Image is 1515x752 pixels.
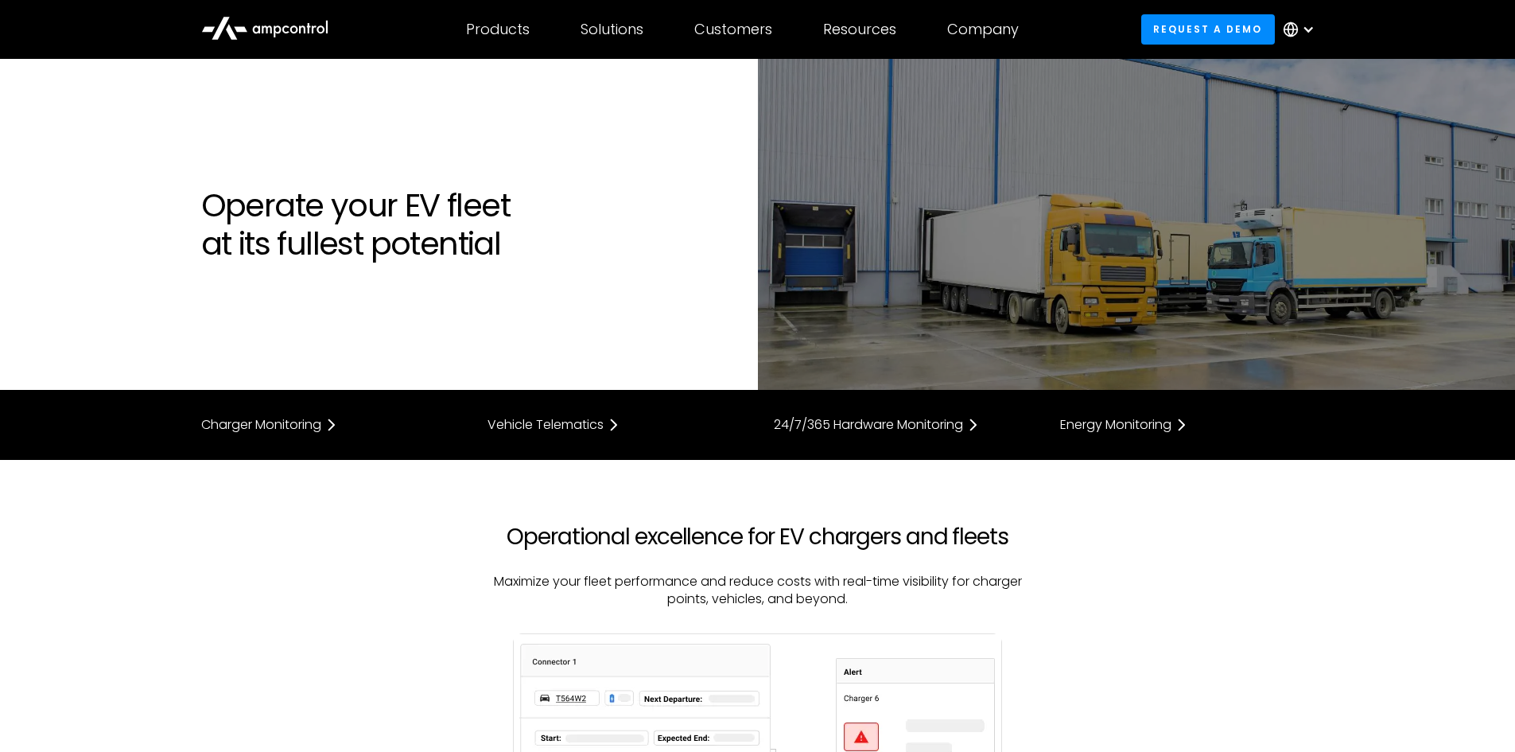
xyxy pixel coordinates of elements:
div: Products [466,21,530,38]
a: Charger Monitoring [201,415,456,434]
div: Company [947,21,1019,38]
a: Request a demo [1141,14,1275,44]
div: Solutions [581,21,643,38]
div: Energy Monitoring [1060,419,1171,431]
div: Customers [694,21,772,38]
div: 24/7/365 Hardware Monitoring [774,419,963,431]
a: 24/7/365 Hardware Monitoring [774,415,1028,434]
a: Energy Monitoring [1060,415,1315,434]
div: Resources [823,21,896,38]
a: Vehicle Telematics [488,415,742,434]
div: Charger Monitoring [201,419,321,431]
div: Vehicle Telematics [488,419,604,431]
h1: Operate your EV fleet at its fullest potential [201,186,742,263]
p: Maximize your fleet performance and reduce costs with real-time visibility for charger points, ve... [488,573,1028,609]
h2: Operational excellence for EV chargers and fleets [488,524,1028,551]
